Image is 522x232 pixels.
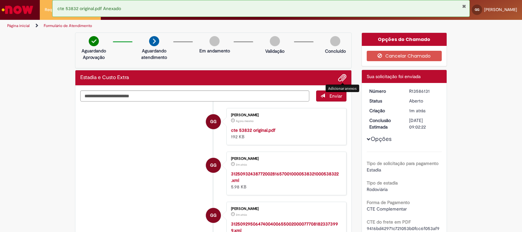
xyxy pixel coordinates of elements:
[231,127,275,133] a: cte 53832 original.pdf
[330,36,340,46] img: img-circle-grey.png
[409,98,439,104] div: Aberto
[231,127,340,140] div: 192 KB
[80,75,129,81] h2: Estadia e Custo Extra Histórico de tíquete
[367,180,398,186] b: Tipo de estadia
[367,160,438,166] b: Tipo de solicitação para pagamento
[206,158,221,173] div: GILVAN MUNIZ GONCALVES
[409,117,439,130] div: [DATE] 09:02:22
[206,208,221,223] div: GILVAN MUNIZ GONCALVES
[409,108,425,114] span: 1m atrás
[330,93,342,99] span: Enviar
[409,107,439,114] div: 01/10/2025 14:02:18
[57,6,121,11] span: cte 53832 original.pdf Anexado
[44,23,92,28] a: Formulário de Atendimento
[367,167,381,173] span: Estadia
[325,48,346,54] p: Concluído
[236,163,247,167] span: 2m atrás
[231,171,339,183] a: 31250932438772002816570010000538321000538322.xml
[364,88,405,94] dt: Número
[210,157,217,173] span: GG
[45,7,68,13] span: Requisições
[362,33,447,46] div: Opções do Chamado
[270,36,280,46] img: img-circle-grey.png
[1,3,34,16] img: ServiceNow
[231,207,340,211] div: [PERSON_NAME]
[236,119,253,123] time: 01/10/2025 14:03:01
[265,48,284,54] p: Validação
[364,98,405,104] dt: Status
[236,213,247,217] time: 01/10/2025 14:00:35
[231,171,340,190] div: 5.98 KB
[367,206,407,212] span: CTE Complementar
[199,48,230,54] p: Em andamento
[364,117,405,130] dt: Conclusão Estimada
[367,199,410,205] b: Forma de Pagamento
[326,85,359,92] div: Adicionar anexos
[138,48,170,61] p: Aguardando atendimento
[367,74,421,79] span: Sua solicitação foi enviada
[367,186,388,192] span: Rodoviária
[78,48,110,61] p: Aguardando Aprovação
[462,4,466,9] button: Fechar Notificação
[409,88,439,94] div: R13586131
[231,113,340,117] div: [PERSON_NAME]
[7,23,30,28] a: Página inicial
[236,119,253,123] span: Agora mesmo
[149,36,159,46] img: arrow-next.png
[206,114,221,129] div: GILVAN MUNIZ GONCALVES
[475,7,479,12] span: GG
[210,114,217,130] span: GG
[210,208,217,223] span: GG
[338,74,346,82] button: Adicionar anexos
[5,20,343,32] ul: Trilhas de página
[209,36,220,46] img: img-circle-grey.png
[367,219,411,225] b: CTE do frete em PDF
[236,213,247,217] span: 2m atrás
[364,107,405,114] dt: Criação
[80,90,309,102] textarea: Digite sua mensagem aqui...
[89,36,99,46] img: check-circle-green.png
[409,108,425,114] time: 01/10/2025 14:02:18
[231,157,340,161] div: [PERSON_NAME]
[367,51,442,61] button: Cancelar Chamado
[316,90,346,102] button: Enviar
[484,7,517,12] span: [PERSON_NAME]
